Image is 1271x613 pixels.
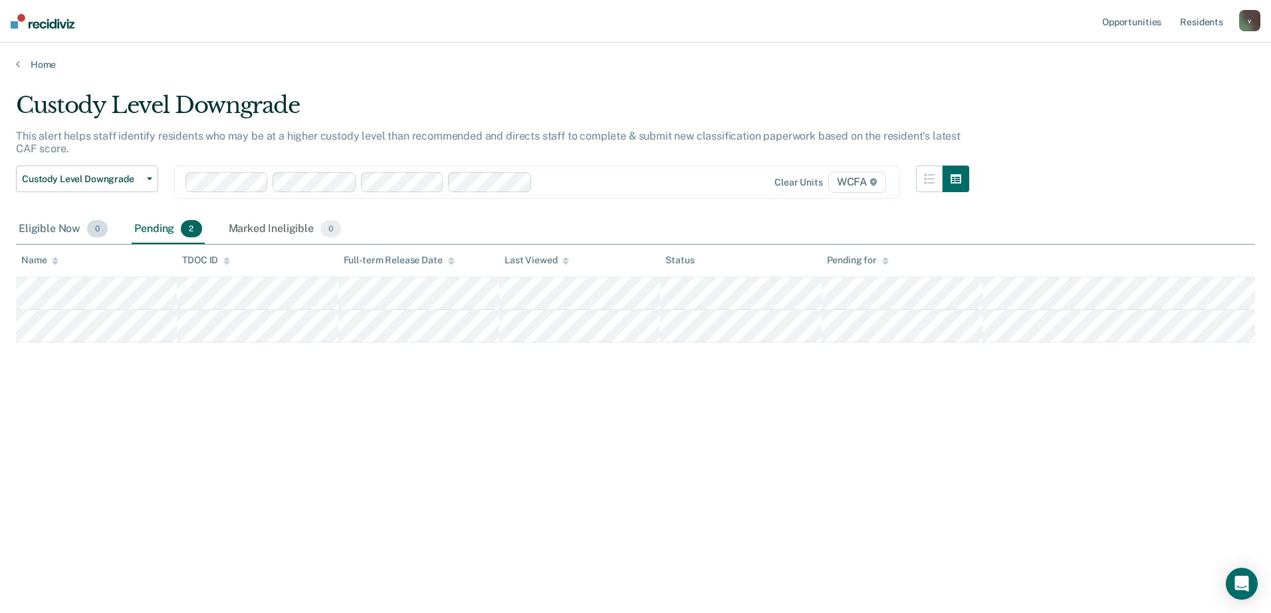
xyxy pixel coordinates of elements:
[226,215,344,244] div: Marked Ineligible0
[182,255,230,266] div: TDOC ID
[16,92,969,130] div: Custody Level Downgrade
[320,220,341,237] span: 0
[16,215,110,244] div: Eligible Now0
[1239,10,1260,31] button: v
[774,177,823,188] div: Clear units
[11,14,74,29] img: Recidiviz
[1226,568,1258,600] div: Open Intercom Messenger
[132,215,204,244] div: Pending2
[22,174,142,185] span: Custody Level Downgrade
[827,255,889,266] div: Pending for
[665,255,694,266] div: Status
[16,130,961,155] p: This alert helps staff identify residents who may be at a higher custody level than recommended a...
[87,220,108,237] span: 0
[16,59,1255,70] a: Home
[505,255,569,266] div: Last Viewed
[181,220,201,237] span: 2
[344,255,455,266] div: Full-term Release Date
[16,166,158,192] button: Custody Level Downgrade
[21,255,58,266] div: Name
[828,172,886,193] span: WCFA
